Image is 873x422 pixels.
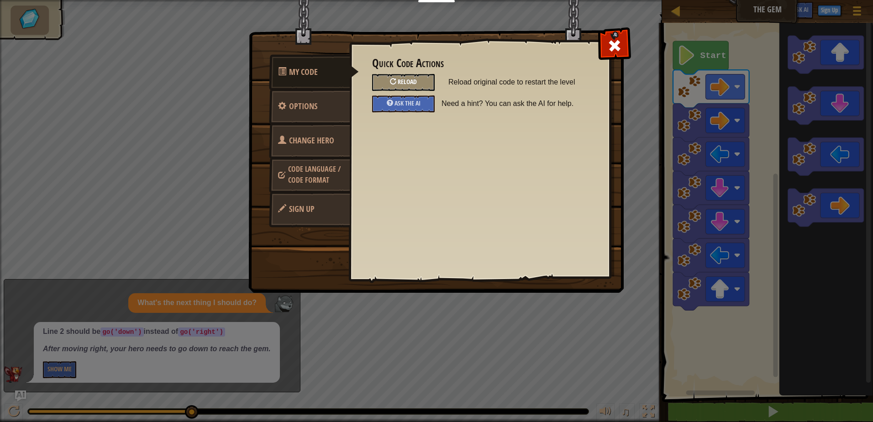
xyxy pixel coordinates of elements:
[289,135,334,146] span: Choose hero, language
[442,95,594,112] span: Need a hint? You can ask the AI for help.
[372,57,587,69] h3: Quick Code Actions
[289,203,315,215] span: Save your progress.
[448,74,587,90] span: Reload original code to restart the level
[269,54,359,90] a: My Code
[372,74,435,91] div: Reload original code to restart the level
[289,66,318,78] span: Quick Code Actions
[269,89,350,124] a: Options
[289,100,317,112] span: Configure settings
[398,77,417,86] span: Reload
[288,164,341,185] span: Choose hero, language
[394,99,421,107] span: Ask the AI
[372,95,435,112] div: Ask the AI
